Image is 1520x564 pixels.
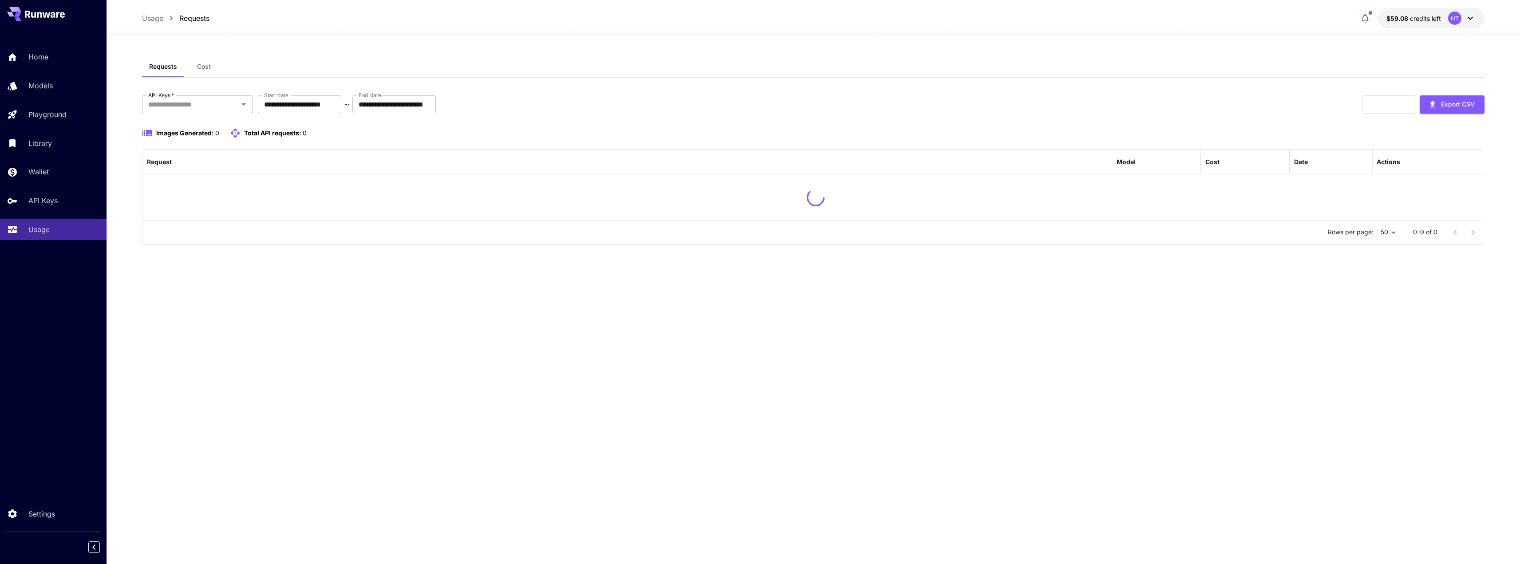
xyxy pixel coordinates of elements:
[28,109,67,120] p: Playground
[1420,95,1484,114] button: Export CSV
[303,129,307,137] span: 0
[1386,14,1441,23] div: $59.07884
[1205,158,1220,166] div: Cost
[28,224,50,235] p: Usage
[28,195,58,206] p: API Keys
[28,509,55,519] p: Settings
[148,91,174,99] label: API Keys
[1378,8,1484,28] button: $59.07884HT
[215,129,219,137] span: 0
[1413,228,1437,237] p: 0–0 of 0
[28,138,52,149] p: Library
[142,13,163,24] a: Usage
[1448,12,1461,25] div: HT
[1377,158,1400,166] div: Actions
[264,91,288,99] label: Start date
[156,129,214,137] span: Images Generated:
[359,91,381,99] label: End date
[1328,228,1374,237] p: Rows per page:
[1294,158,1308,166] div: Date
[28,80,53,91] p: Models
[237,98,250,110] button: Open
[1117,158,1136,166] div: Model
[88,541,100,553] button: Collapse sidebar
[142,13,209,24] nav: breadcrumb
[1377,226,1399,239] div: 50
[197,63,211,71] span: Cost
[28,166,49,177] p: Wallet
[149,63,177,71] span: Requests
[95,539,107,555] div: Collapse sidebar
[1386,15,1410,22] span: $59.08
[1410,15,1441,22] span: credits left
[147,158,172,166] div: Request
[344,99,349,110] p: ~
[28,51,48,62] p: Home
[179,13,209,24] a: Requests
[244,129,301,137] span: Total API requests:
